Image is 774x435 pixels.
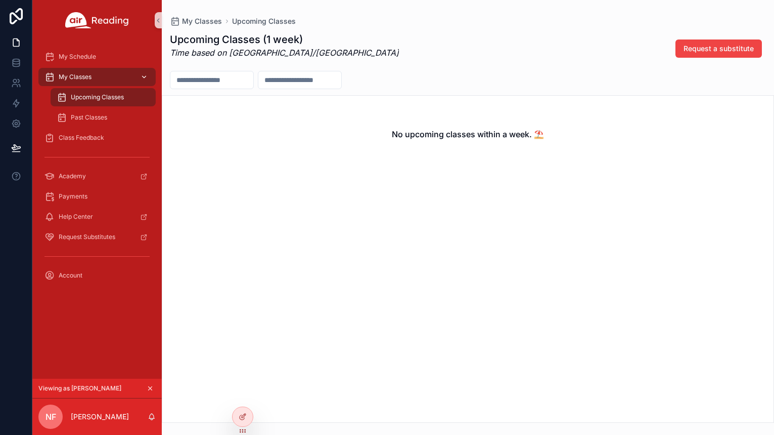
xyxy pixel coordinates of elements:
a: Academy [38,167,156,185]
a: Help Center [38,208,156,226]
span: Request a substitute [684,44,754,54]
a: Class Feedback [38,129,156,147]
a: My Schedule [38,48,156,66]
em: Time based on [GEOGRAPHIC_DATA]/[GEOGRAPHIC_DATA] [170,48,399,58]
h2: No upcoming classes within a week. ⛱️ [392,128,544,140]
span: Viewing as [PERSON_NAME] [38,384,121,392]
a: Request Substitutes [38,228,156,246]
img: App logo [65,12,129,28]
a: Upcoming Classes [51,88,156,106]
h1: Upcoming Classes (1 week) [170,32,399,47]
span: Past Classes [71,113,107,122]
a: Upcoming Classes [232,16,296,26]
span: My Classes [182,16,222,26]
p: [PERSON_NAME] [71,412,129,422]
div: scrollable content [32,41,162,298]
span: Upcoming Classes [71,93,124,101]
span: Help Center [59,213,93,221]
span: Payments [59,192,87,201]
a: My Classes [170,16,222,26]
a: Past Classes [51,108,156,127]
span: NF [45,411,56,423]
a: Payments [38,187,156,206]
span: Request Substitutes [59,233,115,241]
span: My Schedule [59,53,96,61]
span: Account [59,271,82,280]
span: My Classes [59,73,92,81]
a: Account [38,266,156,285]
span: Academy [59,172,86,180]
a: My Classes [38,68,156,86]
span: Class Feedback [59,134,104,142]
button: Request a substitute [675,39,762,58]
